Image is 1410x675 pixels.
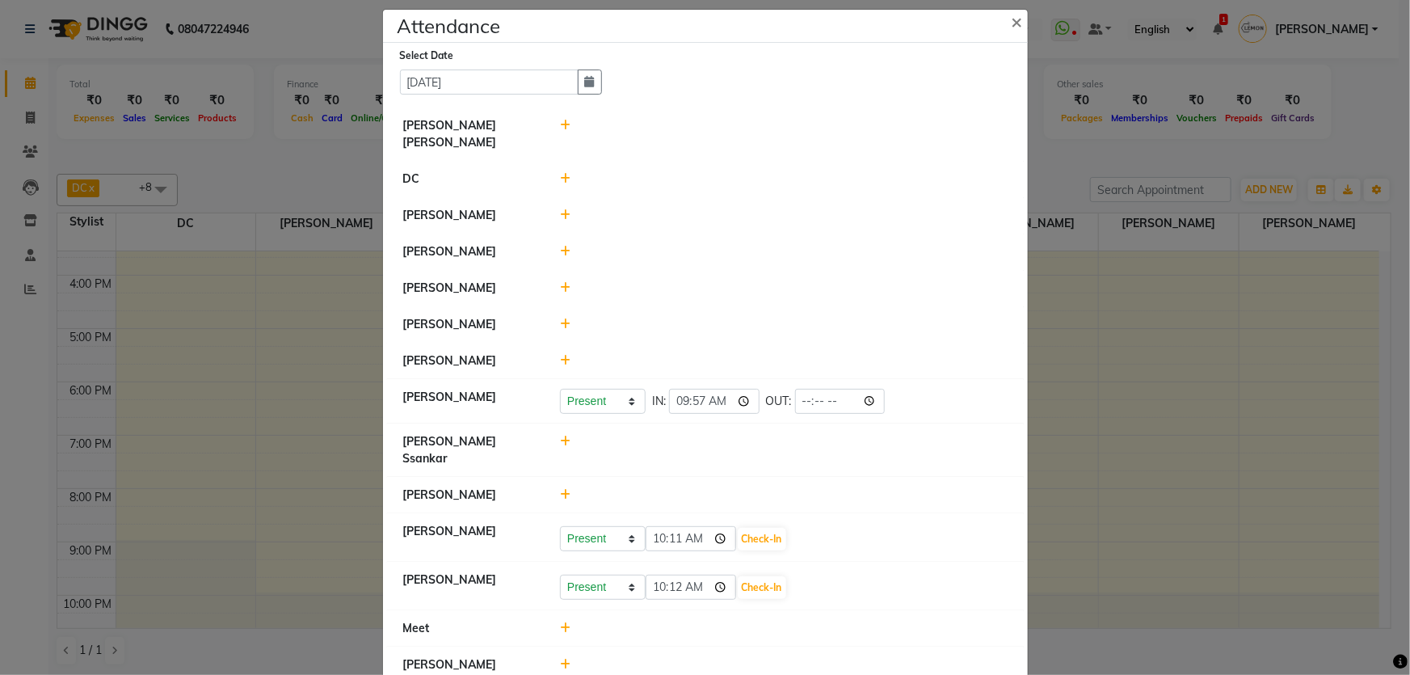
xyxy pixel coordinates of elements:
[738,576,786,599] button: Check-In
[391,620,549,637] div: Meet
[391,280,549,297] div: [PERSON_NAME]
[1012,9,1023,33] span: ×
[766,393,792,410] span: OUT:
[391,433,549,467] div: [PERSON_NAME] Ssankar
[391,117,549,151] div: [PERSON_NAME] [PERSON_NAME]
[391,171,549,188] div: DC
[391,572,549,601] div: [PERSON_NAME]
[391,389,549,414] div: [PERSON_NAME]
[391,523,549,552] div: [PERSON_NAME]
[391,243,549,260] div: [PERSON_NAME]
[391,207,549,224] div: [PERSON_NAME]
[400,49,454,63] label: Select Date
[391,352,549,369] div: [PERSON_NAME]
[391,656,549,673] div: [PERSON_NAME]
[391,487,549,504] div: [PERSON_NAME]
[398,11,501,40] h4: Attendance
[391,316,549,333] div: [PERSON_NAME]
[738,528,786,551] button: Check-In
[400,70,579,95] input: Select date
[652,393,666,410] span: IN:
